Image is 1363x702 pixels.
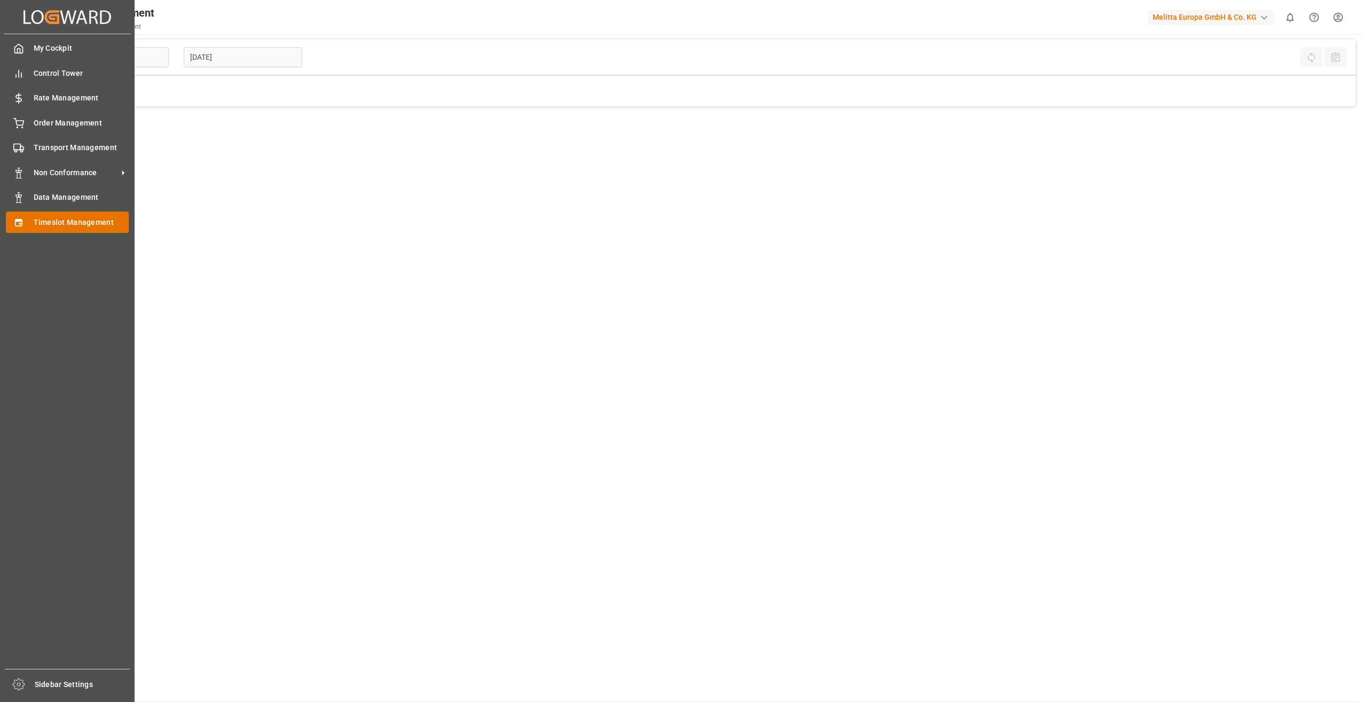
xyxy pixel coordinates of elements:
span: My Cockpit [34,43,129,54]
a: Transport Management [6,137,129,158]
a: My Cockpit [6,38,129,59]
span: Transport Management [34,142,129,153]
div: Melitta Europa GmbH & Co. KG [1148,10,1274,25]
span: Data Management [34,192,129,203]
a: Data Management [6,187,129,208]
span: Rate Management [34,92,129,104]
button: show 0 new notifications [1278,5,1302,29]
span: Non Conformance [34,167,118,178]
a: Rate Management [6,88,129,108]
a: Timeslot Management [6,212,129,232]
button: Melitta Europa GmbH & Co. KG [1148,7,1278,27]
span: Control Tower [34,68,129,79]
a: Order Management [6,112,129,133]
button: Help Center [1302,5,1326,29]
span: Order Management [34,118,129,129]
span: Timeslot Management [34,217,129,228]
span: Sidebar Settings [35,679,130,690]
input: DD-MM-YYYY [184,47,302,67]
